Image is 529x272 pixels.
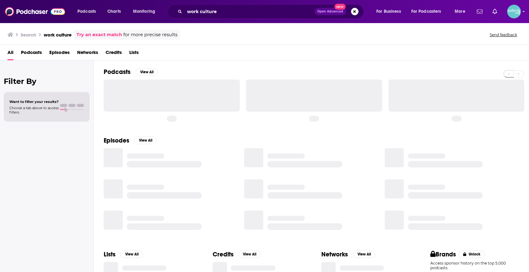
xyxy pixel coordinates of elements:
[430,261,519,270] p: Access sponsor history on the top 5,000 podcasts.
[5,6,65,17] img: Podchaser - Follow, Share and Rate Podcasts
[77,47,98,60] a: Networks
[104,137,129,144] h2: Episodes
[213,250,261,258] a: CreditsView All
[107,7,121,16] span: Charts
[104,137,157,144] a: EpisodesView All
[239,250,261,258] button: View All
[372,7,409,17] button: open menu
[106,47,122,60] a: Credits
[314,8,346,15] button: Open AdvancedNew
[321,250,348,258] h2: Networks
[77,31,122,38] a: Try an exact match
[121,250,143,258] button: View All
[450,7,473,17] button: open menu
[507,5,521,18] button: Show profile menu
[334,4,346,10] span: New
[7,47,13,60] a: All
[173,4,370,19] div: Search podcasts, credits, & more...
[136,68,158,76] button: View All
[129,47,139,60] a: Lists
[490,6,500,17] a: Show notifications dropdown
[4,77,90,86] h2: Filter By
[77,7,96,16] span: Podcasts
[134,137,157,144] button: View All
[185,7,314,17] input: Search podcasts, credits, & more...
[507,5,521,18] span: Logged in as JessicaPellien
[411,7,441,16] span: For Podcasters
[73,7,104,17] button: open menu
[104,250,143,258] a: ListsView All
[376,7,401,16] span: For Business
[123,31,177,38] span: for more precise results
[353,250,375,258] button: View All
[407,7,450,17] button: open menu
[103,7,125,17] a: Charts
[133,7,155,16] span: Monitoring
[430,250,456,258] h2: Brands
[21,47,42,60] a: Podcasts
[488,32,519,37] button: Send feedback
[474,6,485,17] a: Show notifications dropdown
[213,250,234,258] h2: Credits
[317,10,343,13] span: Open Advanced
[21,32,36,38] h3: Search
[321,250,375,258] a: NetworksView All
[44,32,72,38] h3: work culture
[507,5,521,18] img: User Profile
[49,47,70,60] a: Episodes
[104,250,116,258] h2: Lists
[129,7,163,17] button: open menu
[9,100,59,104] span: Want to filter your results?
[455,7,465,16] span: More
[104,68,158,76] a: PodcastsView All
[9,106,59,114] span: Choose a tab above to access filters.
[458,250,485,258] button: Unlock
[104,68,131,76] h2: Podcasts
